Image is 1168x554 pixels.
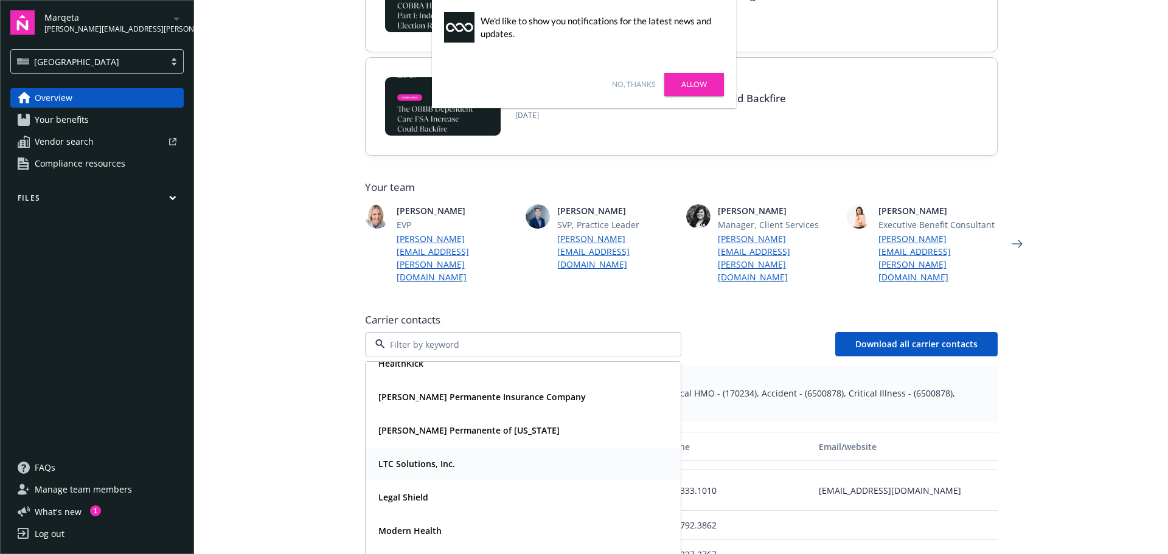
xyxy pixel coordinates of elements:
a: Your benefits [10,110,184,130]
button: Download all carrier contacts [835,332,998,356]
a: [PERSON_NAME][EMAIL_ADDRESS][PERSON_NAME][DOMAIN_NAME] [878,232,998,283]
strong: LTC Solutions, Inc. [378,458,455,469]
span: [GEOGRAPHIC_DATA] [34,55,119,68]
div: 803.333.1010 [658,470,814,511]
span: Vendor search [35,132,94,151]
button: Phone [658,432,814,461]
span: Download all carrier contacts [855,338,978,350]
div: 1 [90,505,101,516]
img: BLOG-Card Image - Compliance - OBBB Dep Care FSA - 08-01-25.jpg [385,77,501,136]
strong: [PERSON_NAME] Permanente Insurance Company [378,391,586,403]
span: Compliance resources [35,154,125,173]
span: Manager, Client Services [718,218,837,231]
img: photo [686,204,711,229]
span: [PERSON_NAME] [557,204,676,217]
span: What ' s new [35,505,82,518]
a: Allow [664,73,724,96]
span: [PERSON_NAME] [718,204,837,217]
span: Manage team members [35,480,132,499]
img: photo [365,204,389,229]
div: Phone [663,440,809,453]
span: Marqeta [44,11,169,24]
span: Your benefits [35,110,89,130]
a: Overview [10,88,184,108]
a: [PERSON_NAME][EMAIL_ADDRESS][PERSON_NAME][DOMAIN_NAME] [718,232,837,283]
a: [PERSON_NAME][EMAIL_ADDRESS][PERSON_NAME][DOMAIN_NAME] [397,232,516,283]
span: SVP, Practice Leader [557,218,676,231]
span: [GEOGRAPHIC_DATA] [17,55,159,68]
a: Manage team members [10,480,184,499]
a: Compliance resources [10,154,184,173]
span: [PERSON_NAME] [878,204,998,217]
span: Plan types [375,376,988,387]
span: Medical PPO - (170234), HDHP PPO - (170234), Medical EPO - (170234), Medical HMO - (170234), Acci... [375,387,988,412]
strong: Legal Shield [378,491,428,503]
span: Executive Benefit Consultant [878,218,998,231]
strong: HealthKick [378,358,423,369]
span: [PERSON_NAME] [397,204,516,217]
div: [EMAIL_ADDRESS][DOMAIN_NAME] [814,470,997,511]
strong: [PERSON_NAME] Permanente of [US_STATE] [378,424,560,436]
div: 888.792.3862 [658,511,814,540]
span: Carrier contacts [365,313,998,327]
span: [PERSON_NAME][EMAIL_ADDRESS][PERSON_NAME][DOMAIN_NAME] [44,24,169,35]
a: Vendor search [10,132,184,151]
span: Overview [35,88,72,108]
a: Next [1007,234,1027,254]
span: EVP [397,218,516,231]
span: Your team [365,180,998,195]
a: arrowDropDown [169,11,184,26]
button: What's new1 [10,505,101,518]
div: Email/website [819,440,992,453]
img: navigator-logo.svg [10,10,35,35]
div: Log out [35,524,64,544]
img: photo [847,204,871,229]
strong: Modern Health [378,525,442,536]
button: Marqeta[PERSON_NAME][EMAIL_ADDRESS][PERSON_NAME][DOMAIN_NAME]arrowDropDown [44,10,184,35]
input: Filter by keyword [385,338,656,351]
a: [PERSON_NAME][EMAIL_ADDRESS][DOMAIN_NAME] [557,232,676,271]
span: [DATE] [515,110,786,121]
div: We'd like to show you notifications for the latest news and updates. [481,15,718,40]
img: photo [526,204,550,229]
span: FAQs [35,458,55,477]
a: No, thanks [612,79,655,90]
a: FAQs [10,458,184,477]
button: Email/website [814,432,997,461]
button: Files [10,193,184,208]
